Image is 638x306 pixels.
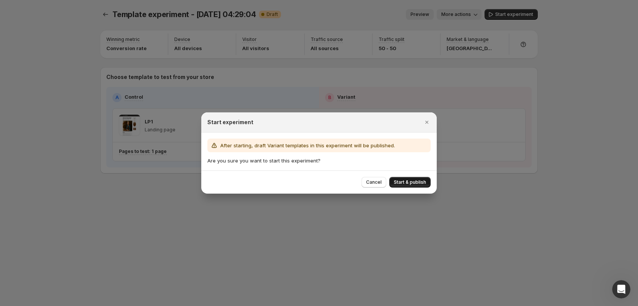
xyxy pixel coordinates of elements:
p: After starting, draft Variant templates in this experiment will be published. [220,142,395,149]
iframe: Intercom live chat [612,280,630,298]
span: Start & publish [394,179,426,185]
button: Cancel [362,177,386,188]
button: Start & publish [389,177,431,188]
h2: Start experiment [207,118,253,126]
p: Are you sure you want to start this experiment? [207,157,431,164]
button: Close [422,117,432,128]
span: Cancel [366,179,382,185]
